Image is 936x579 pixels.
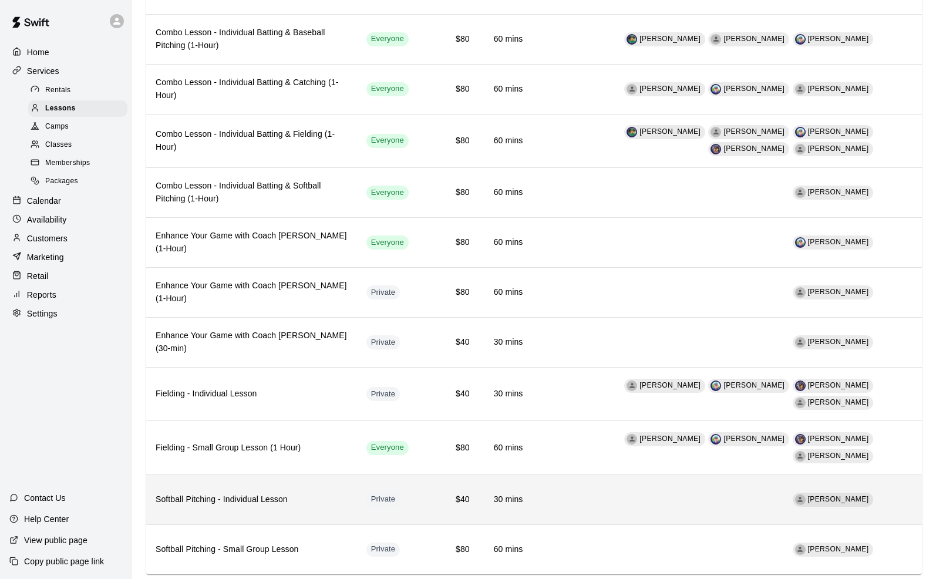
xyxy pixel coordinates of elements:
[795,187,806,198] div: Jen Hirschbock
[795,144,806,154] div: Shaine Carpenter
[156,493,348,506] h6: Softball Pitching - Individual Lesson
[808,127,869,136] span: [PERSON_NAME]
[366,544,400,555] span: Private
[28,119,127,135] div: Camps
[27,308,58,319] p: Settings
[723,144,785,153] span: [PERSON_NAME]
[627,34,637,45] img: Greg Thibert
[795,494,806,505] div: Jen Hirschbock
[9,305,123,322] div: Settings
[627,127,637,137] img: Greg Thibert
[795,381,806,391] img: Luke Weddell
[27,251,64,263] p: Marketing
[366,335,400,349] div: This service is hidden, and can only be accessed via a direct link
[366,135,409,146] span: Everyone
[795,84,806,95] div: Shaine Carpenter
[28,155,127,171] div: Memberships
[489,236,523,249] h6: 60 mins
[156,128,348,154] h6: Combo Lesson - Individual Batting & Fielding (1-Hour)
[366,32,409,46] div: This service is visible to all of your customers
[723,85,785,93] span: [PERSON_NAME]
[366,235,409,250] div: This service is visible to all of your customers
[366,494,400,505] span: Private
[808,35,869,43] span: [PERSON_NAME]
[489,388,523,400] h6: 30 mins
[366,82,409,96] div: This service is visible to all of your customers
[489,33,523,46] h6: 60 mins
[9,248,123,266] div: Marketing
[639,35,701,43] span: [PERSON_NAME]
[9,211,123,228] a: Availability
[427,493,470,506] h6: $40
[808,238,869,246] span: [PERSON_NAME]
[156,442,348,455] h6: Fielding - Small Group Lesson (1 Hour)
[711,144,721,154] img: Luke Weddell
[808,381,869,389] span: [PERSON_NAME]
[711,381,721,391] img: Buddy Custer
[366,134,409,148] div: This service is visible to all of your customers
[156,230,348,255] h6: Enhance Your Game with Coach [PERSON_NAME] (1-Hour)
[27,270,49,282] p: Retail
[808,144,869,153] span: [PERSON_NAME]
[711,434,721,445] img: Buddy Custer
[9,267,123,285] a: Retail
[723,35,785,43] span: [PERSON_NAME]
[27,46,49,58] p: Home
[795,34,806,45] img: Buddy Custer
[156,180,348,206] h6: Combo Lesson - Individual Batting & Softball Pitching (1-Hour)
[366,237,409,248] span: Everyone
[711,34,721,45] div: Joe Athey
[427,336,470,349] h6: $40
[27,233,68,244] p: Customers
[489,134,523,147] h6: 60 mins
[156,280,348,305] h6: Enhance Your Game with Coach [PERSON_NAME] (1-Hour)
[427,286,470,299] h6: $80
[427,134,470,147] h6: $80
[156,543,348,556] h6: Softball Pitching - Small Group Lesson
[366,493,400,507] div: This service is hidden, and can only be accessed via a direct link
[366,442,409,453] span: Everyone
[808,288,869,296] span: [PERSON_NAME]
[427,543,470,556] h6: $80
[427,442,470,455] h6: $80
[489,336,523,349] h6: 30 mins
[808,545,869,553] span: [PERSON_NAME]
[427,33,470,46] h6: $80
[795,434,806,445] div: Luke Weddell
[808,452,869,460] span: [PERSON_NAME]
[24,556,104,567] p: Copy public page link
[9,62,123,80] div: Services
[795,127,806,137] img: Buddy Custer
[711,127,721,137] div: Joe Athey
[28,137,127,153] div: Classes
[427,186,470,199] h6: $80
[639,435,701,443] span: [PERSON_NAME]
[639,127,701,136] span: [PERSON_NAME]
[156,76,348,102] h6: Combo Lesson - Individual Batting & Catching (1-Hour)
[489,83,523,96] h6: 60 mins
[9,192,123,210] div: Calendar
[28,81,132,99] a: Rentals
[808,495,869,503] span: [PERSON_NAME]
[808,435,869,443] span: [PERSON_NAME]
[795,237,806,248] img: Buddy Custer
[9,43,123,61] a: Home
[808,85,869,93] span: [PERSON_NAME]
[639,381,701,389] span: [PERSON_NAME]
[711,84,721,95] img: Buddy Custer
[795,544,806,555] div: Jen Hirschbock
[9,230,123,247] div: Customers
[489,543,523,556] h6: 60 mins
[366,83,409,95] span: Everyone
[45,85,71,96] span: Rentals
[627,434,637,445] div: Joe Athey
